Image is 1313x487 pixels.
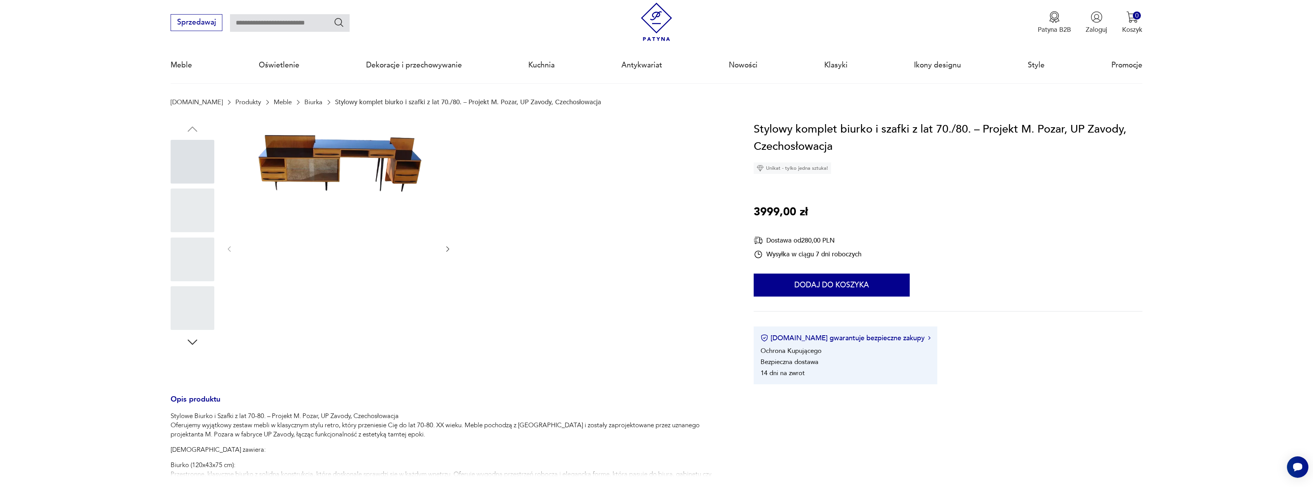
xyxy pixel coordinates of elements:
[754,250,861,259] div: Wysyłka w ciągu 7 dni roboczych
[171,48,192,83] a: Meble
[334,17,345,28] button: Szukaj
[754,236,763,245] img: Ikona dostawy
[824,48,848,83] a: Klasyki
[754,236,861,245] div: Dostawa od 280,00 PLN
[1126,11,1138,23] img: Ikona koszyka
[274,98,292,106] a: Meble
[171,412,731,439] p: Stylowe Biurko i Szafki z lat 70-80. – Projekt M. Pozar, UP Zavody, Czechosłowacja Oferujemy wyją...
[1122,11,1142,34] button: 0Koszyk
[757,165,764,172] img: Ikona diamentu
[928,336,930,340] img: Ikona strzałki w prawo
[754,162,831,174] div: Unikat - tylko jedna sztuka!
[1038,25,1071,34] p: Patyna B2B
[761,334,768,342] img: Ikona certyfikatu
[171,397,731,412] h3: Opis produktu
[754,121,1142,156] h1: Stylowy komplet biurko i szafki z lat 70./80. – Projekt M. Pozar, UP Zavody, Czechosłowacja
[304,98,322,106] a: Biurka
[761,369,805,377] li: 14 dni na zwrot
[761,357,818,366] li: Bezpieczna dostawa
[1028,48,1045,83] a: Style
[761,333,930,343] button: [DOMAIN_NAME] gwarantuje bezpieczne zakupy
[637,3,676,41] img: Patyna - sklep z meblami i dekoracjami vintage
[366,48,462,83] a: Dekoracje i przechowywanie
[1038,11,1071,34] button: Patyna B2B
[171,445,731,454] p: [DEMOGRAPHIC_DATA] zawiera:
[1086,11,1107,34] button: Zaloguj
[621,48,662,83] a: Antykwariat
[761,346,822,355] li: Ochrona Kupującego
[1111,48,1142,83] a: Promocje
[1086,25,1107,34] p: Zaloguj
[171,98,223,106] a: [DOMAIN_NAME]
[914,48,961,83] a: Ikony designu
[1038,11,1071,34] a: Ikona medaluPatyna B2B
[235,98,261,106] a: Produkty
[1048,11,1060,23] img: Ikona medalu
[754,203,808,221] p: 3999,00 zł
[259,48,299,83] a: Oświetlenie
[754,274,910,297] button: Dodaj do koszyka
[528,48,555,83] a: Kuchnia
[1133,11,1141,20] div: 0
[1122,25,1142,34] p: Koszyk
[335,98,601,106] p: Stylowy komplet biurko i szafki z lat 70./80. – Projekt M. Pozar, UP Zavody, Czechosłowacja
[1091,11,1103,23] img: Ikonka użytkownika
[242,121,434,218] img: Zdjęcie produktu Stylowy komplet biurko i szafki z lat 70./80. – Projekt M. Pozar, UP Zavody, Cze...
[1287,456,1308,478] iframe: Smartsupp widget button
[729,48,758,83] a: Nowości
[171,20,222,26] a: Sprzedawaj
[171,14,222,31] button: Sprzedawaj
